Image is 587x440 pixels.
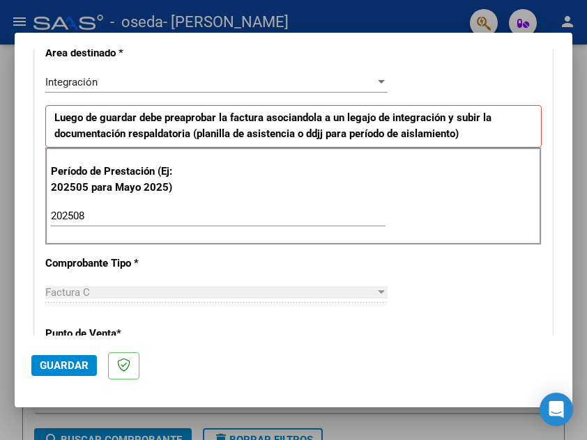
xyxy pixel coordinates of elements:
button: Guardar [31,355,97,376]
div: Open Intercom Messenger [540,393,573,426]
p: Area destinado * [45,45,195,61]
p: Comprobante Tipo * [45,256,195,272]
span: Integración [45,76,98,88]
span: Factura C [45,286,90,299]
p: Período de Prestación (Ej: 202505 para Mayo 2025) [51,164,197,195]
strong: Luego de guardar debe preaprobar la factura asociandola a un legajo de integración y subir la doc... [54,111,491,140]
p: Punto de Venta [45,326,195,342]
span: Guardar [40,359,89,372]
